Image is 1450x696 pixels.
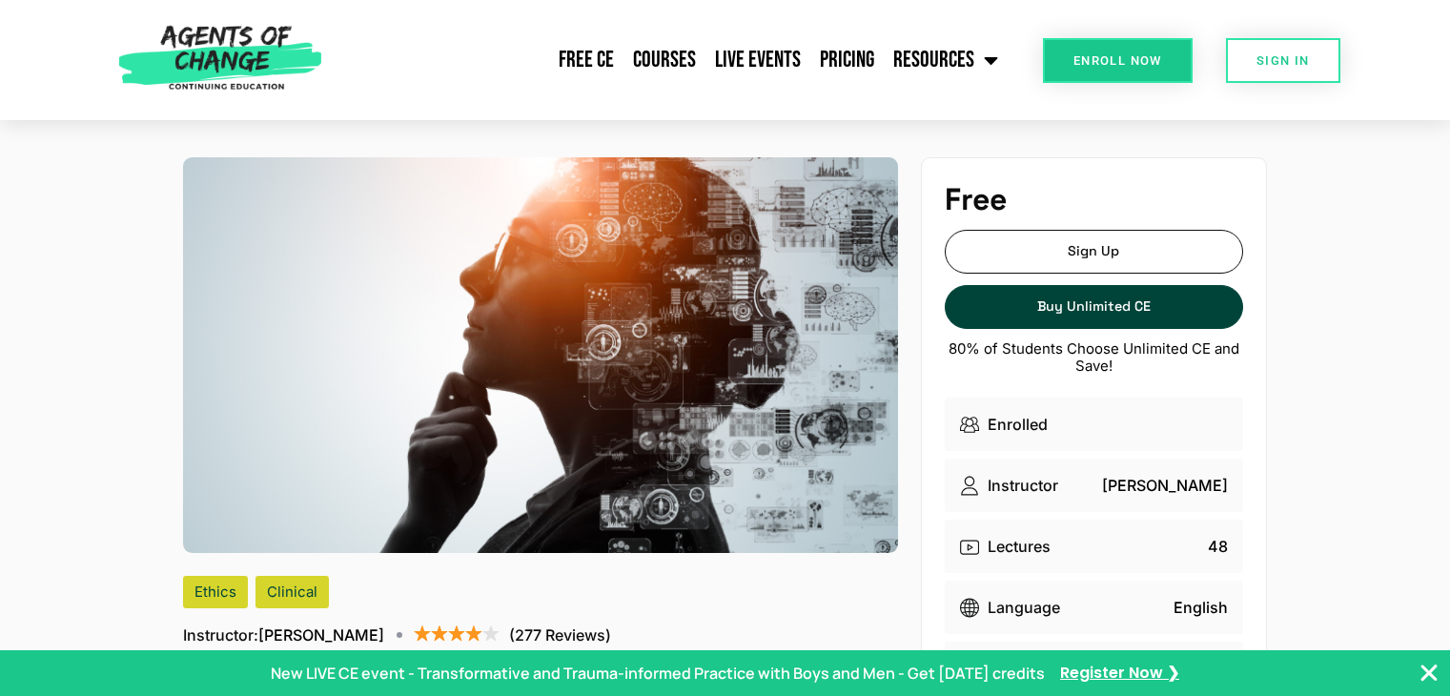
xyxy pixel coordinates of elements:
[1174,596,1228,619] p: English
[884,36,1008,84] a: Resources
[1102,474,1228,497] p: [PERSON_NAME]
[1226,38,1340,83] a: SIGN IN
[1060,663,1179,684] a: Register Now ❯
[183,624,258,646] span: Instructor:
[945,340,1243,375] p: 80% of Students Choose Unlimited CE and Save!
[549,36,623,84] a: Free CE
[945,230,1243,274] a: Sign Up
[255,576,329,608] div: Clinical
[1256,54,1310,67] span: SIGN IN
[623,36,705,84] a: Courses
[183,576,248,608] div: Ethics
[183,624,384,646] p: [PERSON_NAME]
[945,285,1243,329] a: Buy Unlimited CE
[1208,535,1228,558] p: 48
[705,36,810,84] a: Live Events
[1037,298,1151,315] span: Buy Unlimited CE
[988,535,1051,558] p: Lectures
[1418,662,1440,685] button: Close Banner
[810,36,884,84] a: Pricing
[988,596,1060,619] p: Language
[183,157,898,552] img: ChatGPT and AI for Social Workers and Mental Health Professionals (3 General CE Credit)
[945,181,1243,217] h4: Free
[1043,38,1193,83] a: Enroll Now
[509,624,611,646] p: (277 Reviews)
[988,413,1048,436] p: Enrolled
[1073,54,1162,67] span: Enroll Now
[988,474,1058,497] p: Instructor
[331,36,1008,84] nav: Menu
[1068,243,1119,259] span: Sign Up
[271,662,1045,685] p: New LIVE CE event - Transformative and Trauma-informed Practice with Boys and Men - Get [DATE] cr...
